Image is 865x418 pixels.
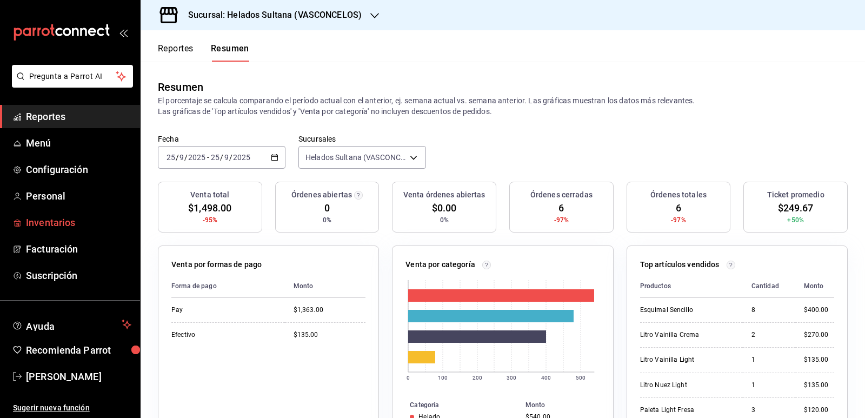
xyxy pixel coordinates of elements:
span: [PERSON_NAME] [26,369,131,384]
div: Litro Vainilla Crema [640,330,734,340]
div: 1 [751,381,787,390]
div: Esquimal Sencillo [640,306,734,315]
th: Categoría [392,399,521,411]
text: 200 [473,375,482,381]
button: Resumen [211,43,249,62]
div: navigation tabs [158,43,249,62]
span: Personal [26,189,131,203]
div: $135.00 [804,355,834,364]
span: +50% [787,215,804,225]
input: -- [210,153,220,162]
span: Reportes [26,109,131,124]
span: $249.67 [778,201,814,215]
input: ---- [232,153,251,162]
label: Fecha [158,135,285,143]
h3: Órdenes abiertas [291,189,352,201]
div: $135.00 [804,381,834,390]
span: Configuración [26,162,131,177]
span: -95% [203,215,218,225]
h3: Órdenes cerradas [530,189,593,201]
a: Pregunta a Parrot AI [8,78,133,90]
span: $0.00 [432,201,457,215]
div: Litro Vainilla Light [640,355,734,364]
span: Ayuda [26,318,117,331]
div: Resumen [158,79,203,95]
div: 3 [751,406,787,415]
div: Litro Nuez Light [640,381,734,390]
text: 500 [576,375,585,381]
span: / [229,153,232,162]
span: 0 [324,201,330,215]
button: open_drawer_menu [119,28,128,37]
text: 300 [507,375,516,381]
div: $135.00 [294,330,366,340]
span: Helados Sultana (VASCONCELOS) [305,152,406,163]
span: Menú [26,136,131,150]
p: Venta por categoría [405,259,475,270]
span: Inventarios [26,215,131,230]
div: $270.00 [804,330,834,340]
span: Sugerir nueva función [13,402,131,414]
input: -- [166,153,176,162]
div: 2 [751,330,787,340]
th: Monto [285,275,366,298]
div: Pay [171,306,276,315]
span: - [207,153,209,162]
h3: Sucursal: Helados Sultana (VASCONCELOS) [179,9,362,22]
th: Cantidad [743,275,795,298]
input: ---- [188,153,206,162]
th: Productos [640,275,743,298]
th: Monto [795,275,834,298]
div: Paleta Light Fresa [640,406,734,415]
span: / [220,153,223,162]
span: Facturación [26,242,131,256]
h3: Venta órdenes abiertas [403,189,485,201]
p: Venta por formas de pago [171,259,262,270]
div: $120.00 [804,406,834,415]
text: 0 [407,375,410,381]
span: Pregunta a Parrot AI [29,71,116,82]
label: Sucursales [298,135,426,143]
div: 1 [751,355,787,364]
span: -97% [554,215,569,225]
h3: Ticket promedio [767,189,824,201]
span: / [176,153,179,162]
div: $1,363.00 [294,306,366,315]
text: 400 [541,375,551,381]
span: $1,498.00 [188,201,231,215]
span: -97% [671,215,686,225]
th: Forma de pago [171,275,285,298]
th: Monto [521,399,613,411]
h3: Venta total [190,189,229,201]
button: Pregunta a Parrot AI [12,65,133,88]
span: 0% [440,215,449,225]
span: 6 [676,201,681,215]
input: -- [224,153,229,162]
span: 6 [558,201,564,215]
button: Reportes [158,43,194,62]
text: 100 [438,375,448,381]
p: El porcentaje se calcula comparando el período actual con el anterior, ej. semana actual vs. sema... [158,95,848,117]
p: Top artículos vendidos [640,259,720,270]
h3: Órdenes totales [650,189,707,201]
input: -- [179,153,184,162]
div: 8 [751,306,787,315]
div: $400.00 [804,306,834,315]
span: 0% [323,215,331,225]
span: Recomienda Parrot [26,343,131,357]
span: / [184,153,188,162]
span: Suscripción [26,268,131,283]
div: Efectivo [171,330,276,340]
